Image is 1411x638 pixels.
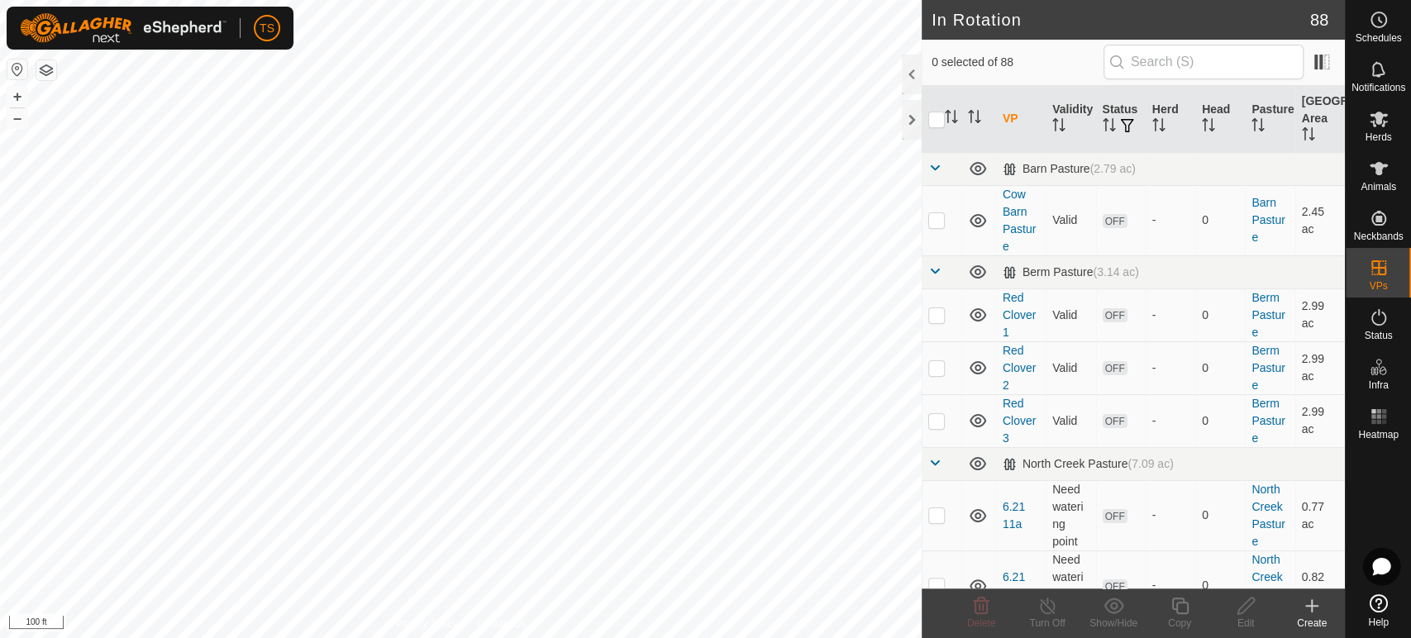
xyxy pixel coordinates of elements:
[1152,307,1189,324] div: -
[967,617,996,629] span: Delete
[1295,550,1345,621] td: 0.82 ac
[1046,288,1095,341] td: Valid
[1046,394,1095,447] td: Valid
[1152,121,1166,134] p-sorticon: Activate to sort
[1152,507,1189,524] div: -
[996,86,1046,153] th: VP
[1353,231,1403,241] span: Neckbands
[1046,550,1095,621] td: Need watering point
[20,13,226,43] img: Gallagher Logo
[7,87,27,107] button: +
[1295,185,1345,255] td: 2.45 ac
[932,10,1310,30] h2: In Rotation
[1195,550,1245,621] td: 0
[1365,132,1391,142] span: Herds
[1152,212,1189,229] div: -
[1361,182,1396,192] span: Animals
[1014,616,1080,631] div: Turn Off
[1152,359,1189,377] div: -
[36,60,56,80] button: Map Layers
[1251,553,1285,618] a: North Creek Pasture
[1052,121,1065,134] p-sorticon: Activate to sort
[1202,121,1215,134] p-sorticon: Activate to sort
[1351,83,1405,93] span: Notifications
[1195,394,1245,447] td: 0
[1003,188,1036,253] a: Cow Barn Pasture
[1346,588,1411,634] a: Help
[1310,7,1328,32] span: 88
[1369,281,1387,291] span: VPs
[1251,483,1285,548] a: North Creek Pasture
[1080,616,1146,631] div: Show/Hide
[1104,45,1304,79] input: Search (S)
[1251,196,1285,244] a: Barn Pasture
[1358,430,1399,440] span: Heatmap
[1046,480,1095,550] td: Need watering point
[1003,265,1139,279] div: Berm Pasture
[1103,361,1127,375] span: OFF
[1096,86,1146,153] th: Status
[1195,480,1245,550] td: 0
[1251,397,1285,445] a: Berm Pasture
[1213,616,1279,631] div: Edit
[1355,33,1401,43] span: Schedules
[1251,291,1285,339] a: Berm Pasture
[1251,121,1265,134] p-sorticon: Activate to sort
[1295,288,1345,341] td: 2.99 ac
[1195,185,1245,255] td: 0
[1195,341,1245,394] td: 0
[7,108,27,128] button: –
[1003,162,1136,176] div: Barn Pasture
[477,617,526,631] a: Contact Us
[260,20,274,37] span: TS
[932,54,1104,71] span: 0 selected of 88
[1251,344,1285,392] a: Berm Pasture
[1245,86,1294,153] th: Pasture
[1302,130,1315,143] p-sorticon: Activate to sort
[1152,412,1189,430] div: -
[1295,480,1345,550] td: 0.77 ac
[1003,570,1025,601] a: 6.21 3p
[7,60,27,79] button: Reset Map
[1279,616,1345,631] div: Create
[1146,616,1213,631] div: Copy
[395,617,457,631] a: Privacy Policy
[1103,414,1127,428] span: OFF
[1103,579,1127,593] span: OFF
[1103,509,1127,523] span: OFF
[1003,500,1025,531] a: 6.21 11a
[968,112,981,126] p-sorticon: Activate to sort
[1094,265,1139,279] span: (3.14 ac)
[1295,341,1345,394] td: 2.99 ac
[945,112,958,126] p-sorticon: Activate to sort
[1146,86,1195,153] th: Herd
[1090,162,1136,175] span: (2.79 ac)
[1295,86,1345,153] th: [GEOGRAPHIC_DATA] Area
[1003,457,1174,471] div: North Creek Pasture
[1046,185,1095,255] td: Valid
[1046,86,1095,153] th: Validity
[1368,617,1389,627] span: Help
[1046,341,1095,394] td: Valid
[1003,397,1036,445] a: Red Clover 3
[1128,457,1174,470] span: (7.09 ac)
[1195,288,1245,341] td: 0
[1195,86,1245,153] th: Head
[1368,380,1388,390] span: Infra
[1364,331,1392,340] span: Status
[1003,344,1036,392] a: Red Clover 2
[1103,308,1127,322] span: OFF
[1103,214,1127,228] span: OFF
[1103,121,1116,134] p-sorticon: Activate to sort
[1152,577,1189,594] div: -
[1295,394,1345,447] td: 2.99 ac
[1003,291,1036,339] a: Red Clover 1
